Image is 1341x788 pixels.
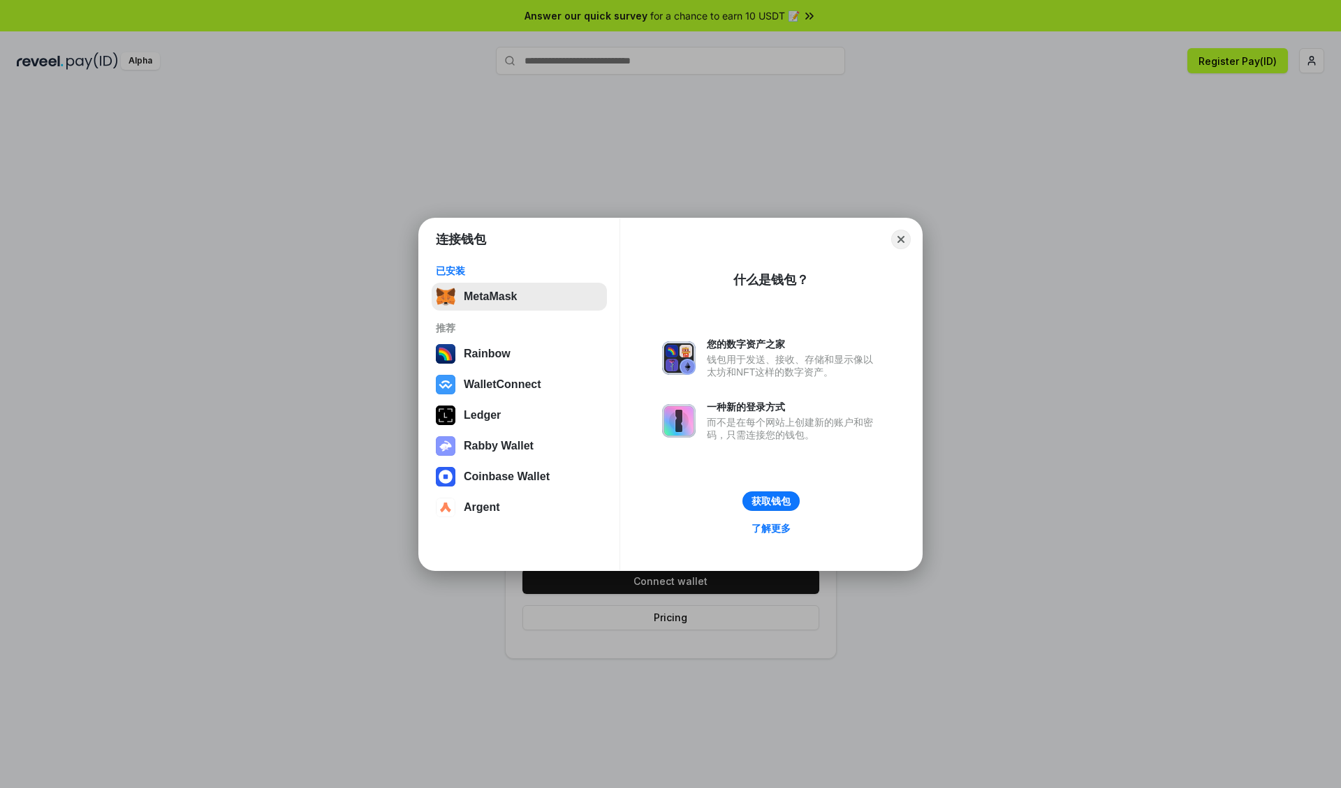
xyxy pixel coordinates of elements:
[464,290,517,303] div: MetaMask
[733,272,809,288] div: 什么是钱包？
[436,265,603,277] div: 已安装
[742,491,800,511] button: 获取钱包
[464,440,534,452] div: Rabby Wallet
[743,519,799,537] a: 了解更多
[464,501,500,514] div: Argent
[436,406,455,425] img: svg+xml,%3Csvg%20xmlns%3D%22http%3A%2F%2Fwww.w3.org%2F2000%2Fsvg%22%20width%3D%2228%22%20height%3...
[662,404,696,438] img: svg+xml,%3Csvg%20xmlns%3D%22http%3A%2F%2Fwww.w3.org%2F2000%2Fsvg%22%20fill%3D%22none%22%20viewBox...
[752,495,791,507] div: 获取钱包
[464,378,541,391] div: WalletConnect
[707,338,880,350] div: 您的数字资产之家
[432,463,607,491] button: Coinbase Wallet
[432,283,607,311] button: MetaMask
[432,401,607,429] button: Ledger
[436,344,455,364] img: svg+xml,%3Csvg%20width%3D%22120%22%20height%3D%22120%22%20viewBox%3D%220%200%20120%20120%22%20fil...
[707,401,880,413] div: 一种新的登录方式
[436,322,603,334] div: 推荐
[891,230,911,249] button: Close
[464,348,511,360] div: Rainbow
[436,467,455,486] img: svg+xml,%3Csvg%20width%3D%2228%22%20height%3D%2228%22%20viewBox%3D%220%200%2028%2028%22%20fill%3D...
[707,353,880,378] div: 钱包用于发送、接收、存储和显示像以太坊和NFT这样的数字资产。
[436,287,455,306] img: svg+xml,%3Csvg%20fill%3D%22none%22%20height%3D%2233%22%20viewBox%3D%220%200%2035%2033%22%20width%...
[436,498,455,517] img: svg+xml,%3Csvg%20width%3D%2228%22%20height%3D%2228%22%20viewBox%3D%220%200%2028%2028%22%20fill%3D...
[662,341,696,375] img: svg+xml,%3Csvg%20xmlns%3D%22http%3A%2F%2Fwww.w3.org%2F2000%2Fsvg%22%20fill%3D%22none%22%20viewBox...
[707,416,880,441] div: 而不是在每个网站上创建新的账户和密码，只需连接您的钱包。
[432,493,607,521] button: Argent
[432,432,607,460] button: Rabby Wallet
[432,371,607,399] button: WalletConnect
[752,522,791,535] div: 了解更多
[436,436,455,456] img: svg+xml,%3Csvg%20xmlns%3D%22http%3A%2F%2Fwww.w3.org%2F2000%2Fsvg%22%20fill%3D%22none%22%20viewBox...
[436,231,486,248] h1: 连接钱包
[464,470,550,483] div: Coinbase Wallet
[464,409,501,422] div: Ledger
[432,340,607,368] button: Rainbow
[436,375,455,394] img: svg+xml,%3Csvg%20width%3D%2228%22%20height%3D%2228%22%20viewBox%3D%220%200%2028%2028%22%20fill%3D...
